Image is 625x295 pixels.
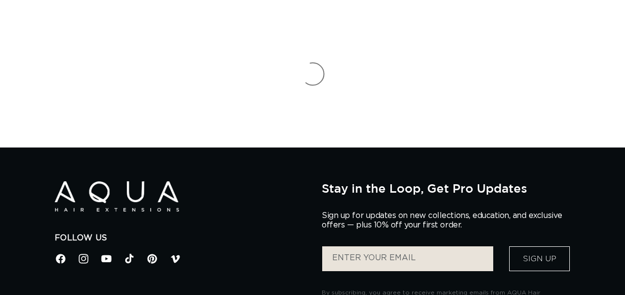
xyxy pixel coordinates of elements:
[55,181,179,212] img: Aqua Hair Extensions
[322,211,570,230] p: Sign up for updates on new collections, education, and exclusive offers — plus 10% off your first...
[322,246,493,271] input: ENTER YOUR EMAIL
[322,181,570,195] h2: Stay in the Loop, Get Pro Updates
[55,233,307,243] h2: Follow Us
[509,246,570,271] button: Sign Up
